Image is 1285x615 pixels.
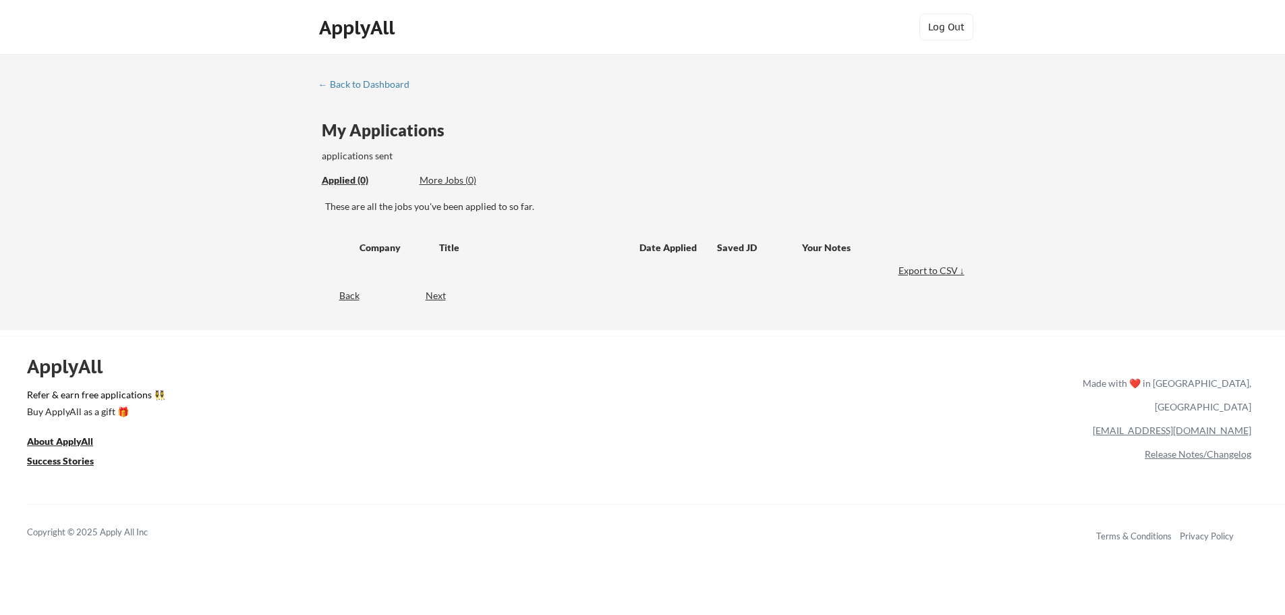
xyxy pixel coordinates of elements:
[318,79,420,92] a: ← Back to Dashboard
[27,404,162,421] a: Buy ApplyAll as a gift 🎁
[27,407,162,417] div: Buy ApplyAll as a gift 🎁
[420,173,519,187] div: More Jobs (0)
[325,200,968,213] div: These are all the jobs you've been applied to so far.
[27,390,801,404] a: Refer & earn free applications 👯‍♀️
[898,264,968,277] div: Export to CSV ↓
[420,173,519,188] div: These are job applications we think you'd be a good fit for, but couldn't apply you to automatica...
[1180,531,1234,541] a: Privacy Policy
[717,235,802,259] div: Saved JD
[322,122,455,138] div: My Applications
[27,355,118,378] div: ApplyAll
[1096,531,1172,541] a: Terms & Conditions
[639,241,699,255] div: Date Applied
[322,149,583,163] div: applications sent
[319,16,399,39] div: ApplyAll
[27,455,94,466] u: Success Stories
[27,434,112,451] a: About ApplyAll
[318,80,420,89] div: ← Back to Dashboard
[1077,371,1251,419] div: Made with ❤️ in [GEOGRAPHIC_DATA], [GEOGRAPHIC_DATA]
[322,173,409,187] div: Applied (0)
[27,435,93,447] u: About ApplyAll
[1093,425,1251,436] a: [EMAIL_ADDRESS][DOMAIN_NAME]
[439,241,627,255] div: Title
[919,14,973,41] button: Log Out
[318,289,360,302] div: Back
[322,173,409,188] div: These are all the jobs you've been applied to so far.
[802,241,956,255] div: Your Notes
[27,526,182,539] div: Copyright © 2025 Apply All Inc
[27,454,112,471] a: Success Stories
[426,289,461,302] div: Next
[1145,448,1251,460] a: Release Notes/Changelog
[360,241,427,255] div: Company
